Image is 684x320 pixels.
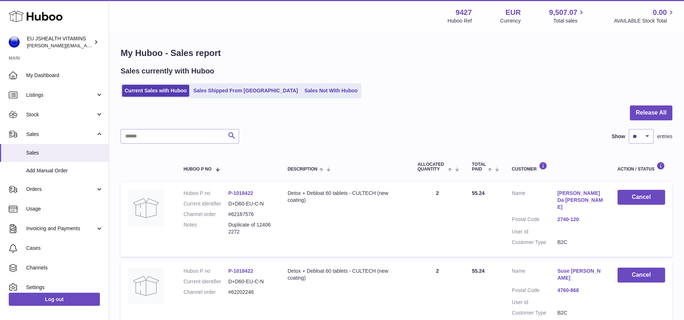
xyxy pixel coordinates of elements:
span: Sales [26,131,96,138]
a: Sales Shipped From [GEOGRAPHIC_DATA] [191,85,300,97]
span: 9,507.07 [549,8,578,17]
span: Listings [26,92,96,99]
span: 55.24 [472,190,485,196]
dt: Customer Type [512,309,557,316]
a: 9,507.07 Total sales [549,8,586,24]
span: 55.24 [472,268,485,274]
strong: 9427 [456,8,472,17]
span: entries [657,133,672,140]
a: 4760-868 [557,287,603,294]
span: ALLOCATED Quantity [417,162,446,172]
span: Cases [26,245,103,252]
dt: Channel order [183,211,228,218]
div: Huboo Ref [448,17,472,24]
h1: My Huboo - Sales report [121,47,672,59]
div: Detox + Debloat 60 tablets - CULTECH (new coating) [288,268,403,281]
a: [PERSON_NAME] Da [PERSON_NAME] [557,190,603,211]
span: Invoicing and Payments [26,225,96,232]
span: Description [288,167,317,172]
div: Detox + Debloat 60 tablets - CULTECH (new coating) [288,190,403,204]
dt: Current identifier [183,200,228,207]
dd: #62202246 [228,289,273,296]
div: Action / Status [618,162,665,172]
dd: D+D60-EU-C-N [228,200,273,207]
span: Channels [26,264,103,271]
a: 2740-120 [557,216,603,223]
div: Currency [500,17,521,24]
a: Suse [PERSON_NAME] [557,268,603,281]
dt: Huboo P no [183,268,228,275]
a: Sales Not With Huboo [302,85,360,97]
td: 2 [410,183,465,256]
div: EU JSHEALTH VITAMINS [27,35,92,49]
dt: Postal Code [512,287,557,296]
span: Usage [26,205,103,212]
dt: Notes [183,221,228,235]
a: Log out [9,293,100,306]
label: Show [612,133,625,140]
span: Sales [26,149,103,156]
span: [PERSON_NAME][EMAIL_ADDRESS][DOMAIN_NAME] [27,43,146,48]
span: Orders [26,186,96,193]
img: no-photo.jpg [128,268,164,304]
span: Huboo P no [183,167,211,172]
button: Release All [630,105,672,120]
dt: Channel order [183,289,228,296]
span: Settings [26,284,103,291]
button: Cancel [618,190,665,205]
dt: Customer Type [512,239,557,246]
dt: Name [512,268,557,283]
span: Add Manual Order [26,167,103,174]
button: Cancel [618,268,665,283]
dt: Postal Code [512,216,557,225]
span: AVAILABLE Stock Total [614,17,675,24]
span: 0.00 [653,8,667,17]
span: My Dashboard [26,72,103,79]
dt: Name [512,190,557,212]
span: Stock [26,111,96,118]
img: no-photo.jpg [128,190,164,226]
strong: EUR [505,8,521,17]
dt: Huboo P no [183,190,228,197]
p: Duplicate of 124062272 [228,221,273,235]
span: Total sales [553,17,586,24]
dt: User Id [512,299,557,306]
dt: User Id [512,228,557,235]
a: P-1018422 [228,268,253,274]
h2: Sales currently with Huboo [121,66,214,76]
dd: B2C [557,239,603,246]
div: Customer [512,162,603,172]
img: laura@jessicasepel.com [9,37,20,48]
dd: #62187576 [228,211,273,218]
span: Total paid [472,162,486,172]
a: P-1018422 [228,190,253,196]
dd: B2C [557,309,603,316]
a: Current Sales with Huboo [122,85,189,97]
dd: D+D60-EU-C-N [228,278,273,285]
dt: Current identifier [183,278,228,285]
a: 0.00 AVAILABLE Stock Total [614,8,675,24]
